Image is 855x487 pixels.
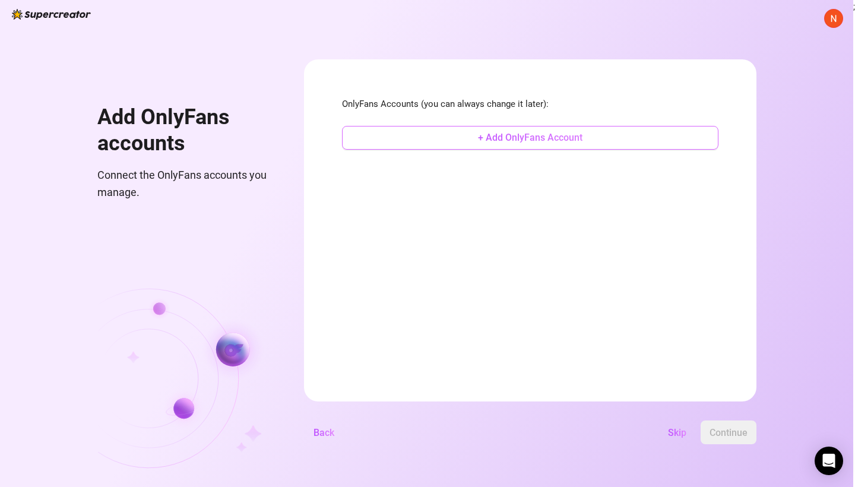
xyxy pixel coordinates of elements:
span: OnlyFans Accounts (you can always change it later): [342,97,718,112]
img: logo [12,9,91,20]
span: Back [313,427,334,438]
button: Back [304,420,344,444]
h1: Add OnlyFans accounts [97,105,275,156]
span: Connect the OnlyFans accounts you manage. [97,167,275,201]
img: ACg8ocJ_BVcnOmMMs2wGmQupe0fOHqFBDlWJGCenLpEZ_kJY9PPc-g=s96-c [825,10,843,27]
div: Open Intercom Messenger [815,447,843,475]
button: + Add OnlyFans Account [342,126,718,150]
span: + Add OnlyFans Account [478,132,582,143]
button: Continue [701,420,756,444]
span: Skip [668,427,686,438]
button: Skip [658,420,696,444]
